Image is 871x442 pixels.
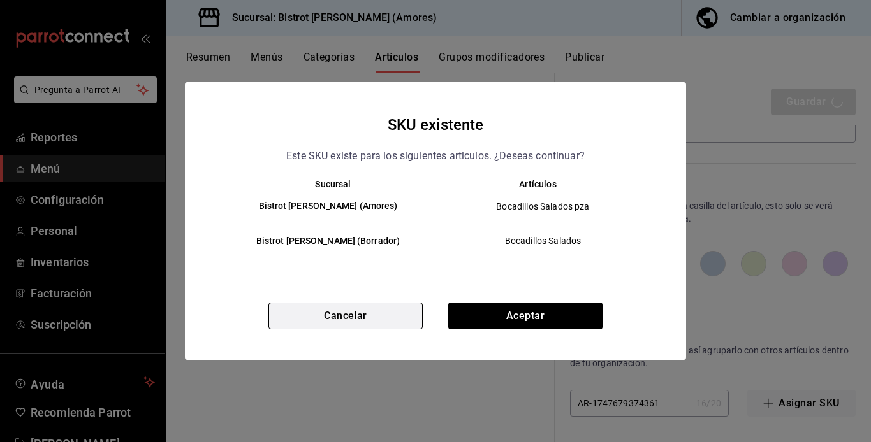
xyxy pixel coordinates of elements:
[286,148,585,164] p: Este SKU existe para los siguientes articulos. ¿Deseas continuar?
[446,234,640,247] span: Bocadillos Salados
[448,303,603,329] button: Aceptar
[435,179,661,189] th: Artículos
[446,200,640,213] span: Bocadillos Salados pza
[231,199,425,213] h6: Bistrot [PERSON_NAME] (Amores)
[210,179,435,189] th: Sucursal
[388,113,484,137] h4: SKU existente
[231,234,425,248] h6: Bistrot [PERSON_NAME] (Borrador)
[268,303,423,329] button: Cancelar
